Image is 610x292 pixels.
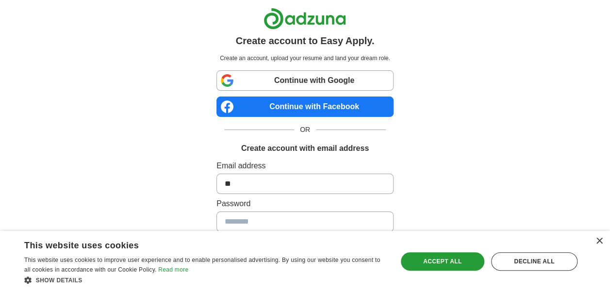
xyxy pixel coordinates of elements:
[236,33,375,48] h1: Create account to Easy Apply.
[216,97,394,117] a: Continue with Facebook
[401,252,484,271] div: Accept all
[158,266,188,273] a: Read more, opens a new window
[24,257,380,273] span: This website uses cookies to improve user experience and to enable personalised advertising. By u...
[216,70,394,91] a: Continue with Google
[595,238,603,245] div: Close
[264,8,346,30] img: Adzuna logo
[218,54,392,63] p: Create an account, upload your resume and land your dream role.
[241,143,369,154] h1: Create account with email address
[24,275,386,285] div: Show details
[24,237,362,251] div: This website uses cookies
[216,160,394,172] label: Email address
[36,277,82,284] span: Show details
[491,252,577,271] div: Decline all
[294,125,316,135] span: OR
[216,198,394,210] label: Password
